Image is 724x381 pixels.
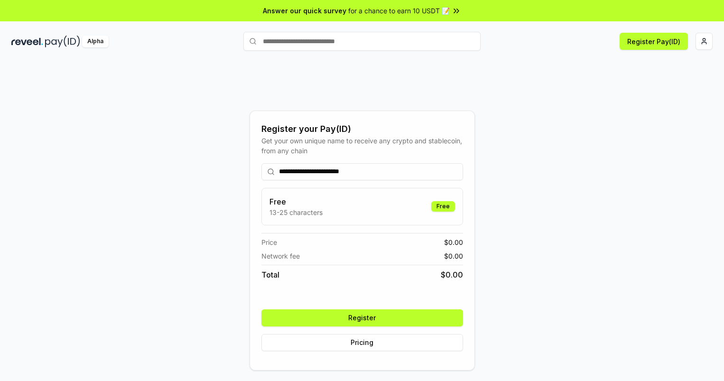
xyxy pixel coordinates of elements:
[269,196,323,207] h3: Free
[348,6,450,16] span: for a chance to earn 10 USDT 📝
[444,251,463,261] span: $ 0.00
[263,6,346,16] span: Answer our quick survey
[261,269,279,280] span: Total
[82,36,109,47] div: Alpha
[261,251,300,261] span: Network fee
[45,36,80,47] img: pay_id
[261,334,463,351] button: Pricing
[261,136,463,156] div: Get your own unique name to receive any crypto and stablecoin, from any chain
[269,207,323,217] p: 13-25 characters
[261,309,463,326] button: Register
[444,237,463,247] span: $ 0.00
[441,269,463,280] span: $ 0.00
[261,122,463,136] div: Register your Pay(ID)
[11,36,43,47] img: reveel_dark
[620,33,688,50] button: Register Pay(ID)
[431,201,455,212] div: Free
[261,237,277,247] span: Price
